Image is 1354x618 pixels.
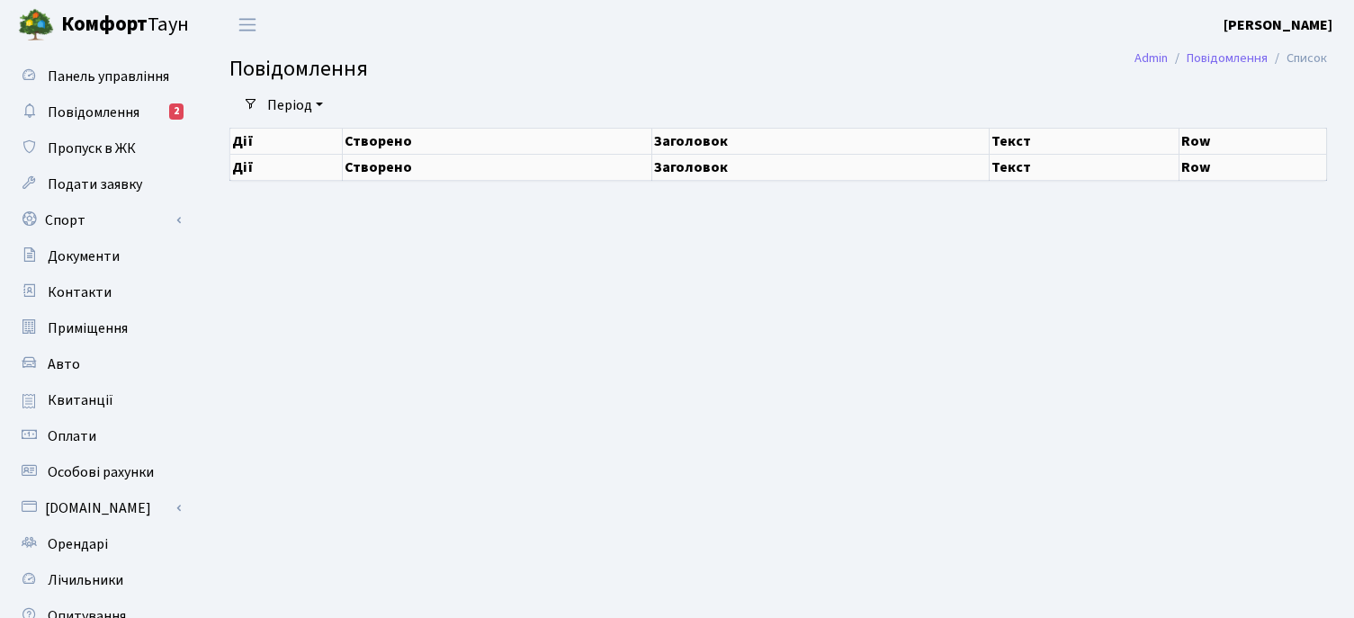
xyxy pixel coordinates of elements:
span: Особові рахунки [48,462,154,482]
a: Оплати [9,418,189,454]
span: Пропуск в ЖК [48,139,136,158]
span: Лічильники [48,570,123,590]
a: Період [260,90,330,121]
span: Приміщення [48,318,128,338]
a: Спорт [9,202,189,238]
span: Повідомлення [48,103,139,122]
a: Квитанції [9,382,189,418]
a: Пропуск в ЖК [9,130,189,166]
div: 2 [169,103,184,120]
th: Текст [990,128,1179,154]
th: Дії [230,154,343,180]
th: Заголовок [652,154,990,180]
a: Повідомлення2 [9,94,189,130]
b: Комфорт [61,10,148,39]
li: Список [1268,49,1327,68]
th: Текст [990,154,1179,180]
span: Документи [48,246,120,266]
img: logo.png [18,7,54,43]
span: Оплати [48,426,96,446]
a: Контакти [9,274,189,310]
span: Контакти [48,282,112,302]
th: Заголовок [652,128,990,154]
span: Орендарі [48,534,108,554]
th: Створено [342,154,652,180]
span: Повідомлення [229,53,368,85]
a: [DOMAIN_NAME] [9,490,189,526]
a: Орендарі [9,526,189,562]
span: Подати заявку [48,175,142,194]
a: Подати заявку [9,166,189,202]
span: Панель управління [48,67,169,86]
a: Повідомлення [1187,49,1268,67]
span: Авто [48,354,80,374]
button: Переключити навігацію [225,10,270,40]
th: Row [1179,154,1327,180]
a: Admin [1134,49,1168,67]
a: [PERSON_NAME] [1224,14,1332,36]
th: Row [1179,128,1327,154]
b: [PERSON_NAME] [1224,15,1332,35]
th: Створено [342,128,652,154]
nav: breadcrumb [1107,40,1354,77]
th: Дії [230,128,343,154]
a: Панель управління [9,58,189,94]
a: Особові рахунки [9,454,189,490]
a: Приміщення [9,310,189,346]
a: Авто [9,346,189,382]
span: Таун [61,10,189,40]
a: Лічильники [9,562,189,598]
span: Квитанції [48,390,113,410]
a: Документи [9,238,189,274]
